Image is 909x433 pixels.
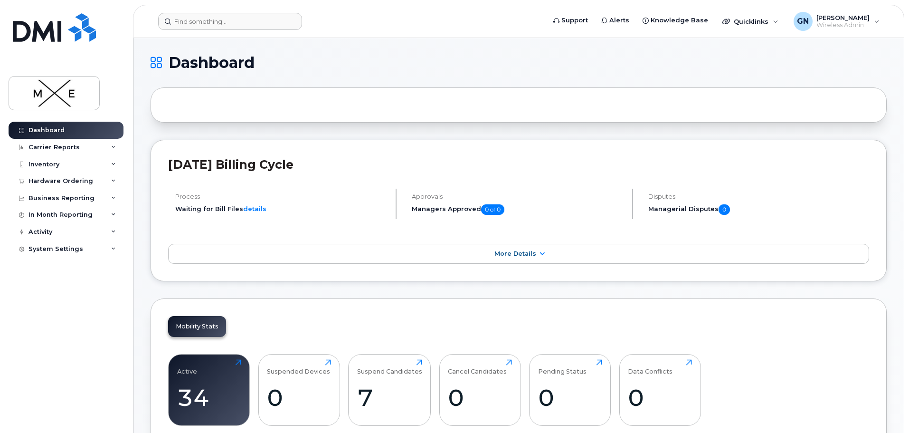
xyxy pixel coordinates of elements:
[177,359,241,420] a: Active34
[494,250,536,257] span: More Details
[538,359,602,420] a: Pending Status0
[175,204,388,213] li: Waiting for Bill Files
[357,384,422,412] div: 7
[357,359,422,420] a: Suspend Candidates7
[628,384,692,412] div: 0
[448,384,512,412] div: 0
[538,384,602,412] div: 0
[175,193,388,200] h4: Process
[538,359,587,375] div: Pending Status
[267,359,330,375] div: Suspended Devices
[648,204,869,215] h5: Managerial Disputes
[168,157,869,172] h2: [DATE] Billing Cycle
[357,359,422,375] div: Suspend Candidates
[412,193,624,200] h4: Approvals
[243,205,266,212] a: details
[628,359,692,420] a: Data Conflicts0
[628,359,672,375] div: Data Conflicts
[169,56,255,70] span: Dashboard
[177,384,241,412] div: 34
[448,359,507,375] div: Cancel Candidates
[481,204,504,215] span: 0 of 0
[719,204,730,215] span: 0
[267,384,331,412] div: 0
[177,359,197,375] div: Active
[412,204,624,215] h5: Managers Approved
[648,193,869,200] h4: Disputes
[448,359,512,420] a: Cancel Candidates0
[267,359,331,420] a: Suspended Devices0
